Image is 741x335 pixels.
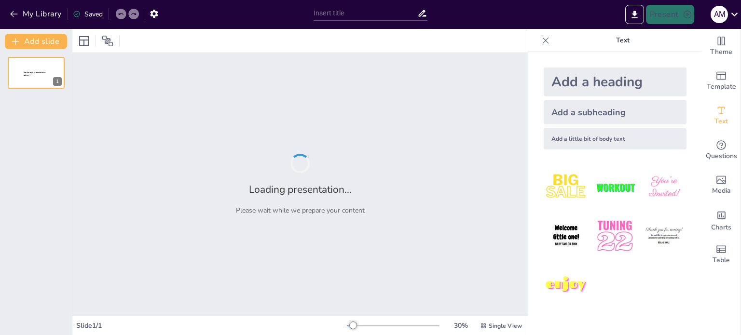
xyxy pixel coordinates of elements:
[553,29,692,52] p: Text
[706,151,737,161] span: Questions
[714,116,728,127] span: Text
[702,133,741,168] div: Get real-time input from your audience
[489,322,522,330] span: Single View
[702,237,741,272] div: Add a table
[314,6,417,20] input: Insert title
[73,10,103,19] div: Saved
[236,206,365,215] p: Please wait while we prepare your content
[592,214,637,258] img: 5.jpeg
[711,6,728,23] div: a m
[8,57,65,89] div: Sendsteps presentation editor1
[713,255,730,266] span: Table
[544,128,686,149] div: Add a little bit of body text
[544,263,589,308] img: 7.jpeg
[249,183,352,196] h2: Loading presentation...
[544,100,686,124] div: Add a subheading
[707,81,736,92] span: Template
[702,202,741,237] div: Add charts and graphs
[711,222,731,233] span: Charts
[702,29,741,64] div: Change the overall theme
[710,47,732,57] span: Theme
[702,64,741,98] div: Add ready made slides
[7,6,66,22] button: My Library
[5,34,67,49] button: Add slide
[642,214,686,258] img: 6.jpeg
[702,168,741,202] div: Add images, graphics, shapes or video
[544,165,589,210] img: 1.jpeg
[625,5,644,24] button: Export to PowerPoint
[646,5,694,24] button: Present
[76,321,347,330] div: Slide 1 / 1
[24,71,45,77] span: Sendsteps presentation editor
[76,33,92,49] div: Layout
[53,77,62,86] div: 1
[449,321,472,330] div: 30 %
[544,214,589,258] img: 4.jpeg
[642,165,686,210] img: 3.jpeg
[102,35,113,47] span: Position
[712,186,731,196] span: Media
[592,165,637,210] img: 2.jpeg
[544,67,686,96] div: Add a heading
[711,5,728,24] button: a m
[702,98,741,133] div: Add text boxes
